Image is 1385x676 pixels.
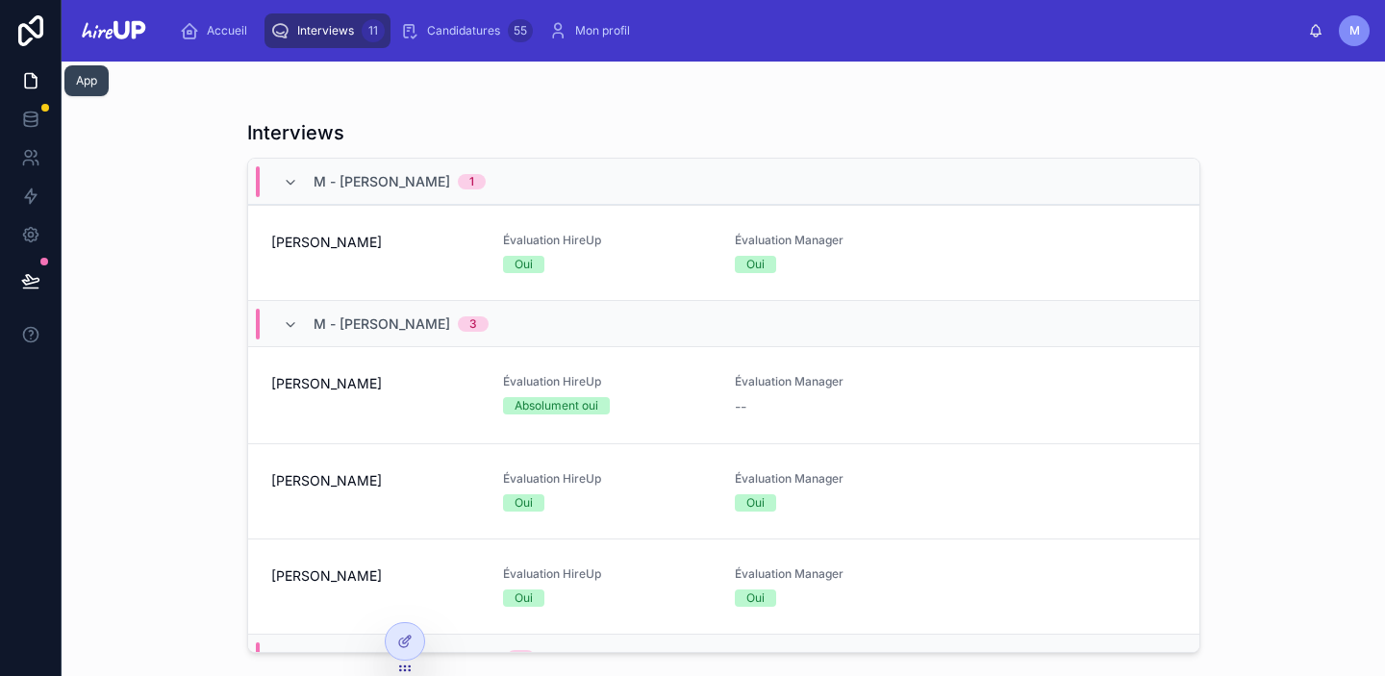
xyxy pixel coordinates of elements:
[264,13,390,48] a: Interviews11
[518,650,523,665] div: 1
[164,10,1308,52] div: scrollable content
[746,589,765,607] div: Oui
[271,233,480,252] span: [PERSON_NAME]
[735,374,944,389] span: Évaluation Manager
[503,566,712,582] span: Évaluation HireUp
[77,15,149,46] img: App logo
[735,397,746,416] span: --
[248,538,1199,634] a: [PERSON_NAME]Évaluation HireUpOuiÉvaluation ManagerOui
[575,23,630,38] span: Mon profil
[427,23,500,38] span: Candidatures
[515,494,533,512] div: Oui
[314,648,499,667] span: MM - Migros Lancy Onex
[515,256,533,273] div: Oui
[174,13,261,48] a: Accueil
[76,73,97,88] div: App
[503,374,712,389] span: Évaluation HireUp
[248,205,1199,300] a: [PERSON_NAME]Évaluation HireUpOuiÉvaluation ManagerOui
[271,566,480,586] span: [PERSON_NAME]
[248,443,1199,538] a: [PERSON_NAME]Évaluation HireUpOuiÉvaluation ManagerOui
[314,172,450,191] span: M - [PERSON_NAME]
[271,374,480,393] span: [PERSON_NAME]
[362,19,385,42] div: 11
[1349,23,1360,38] span: M
[542,13,643,48] a: Mon profil
[735,566,944,582] span: Évaluation Manager
[508,19,533,42] div: 55
[469,174,474,189] div: 1
[746,494,765,512] div: Oui
[515,589,533,607] div: Oui
[735,471,944,487] span: Évaluation Manager
[314,314,450,334] span: M - [PERSON_NAME]
[469,316,477,332] div: 3
[207,23,247,38] span: Accueil
[394,13,539,48] a: Candidatures55
[735,233,944,248] span: Évaluation Manager
[503,471,712,487] span: Évaluation HireUp
[746,256,765,273] div: Oui
[297,23,354,38] span: Interviews
[503,233,712,248] span: Évaluation HireUp
[248,346,1199,443] a: [PERSON_NAME]Évaluation HireUpAbsolument ouiÉvaluation Manager--
[247,119,344,146] h1: Interviews
[271,471,480,490] span: [PERSON_NAME]
[515,397,598,414] div: Absolument oui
